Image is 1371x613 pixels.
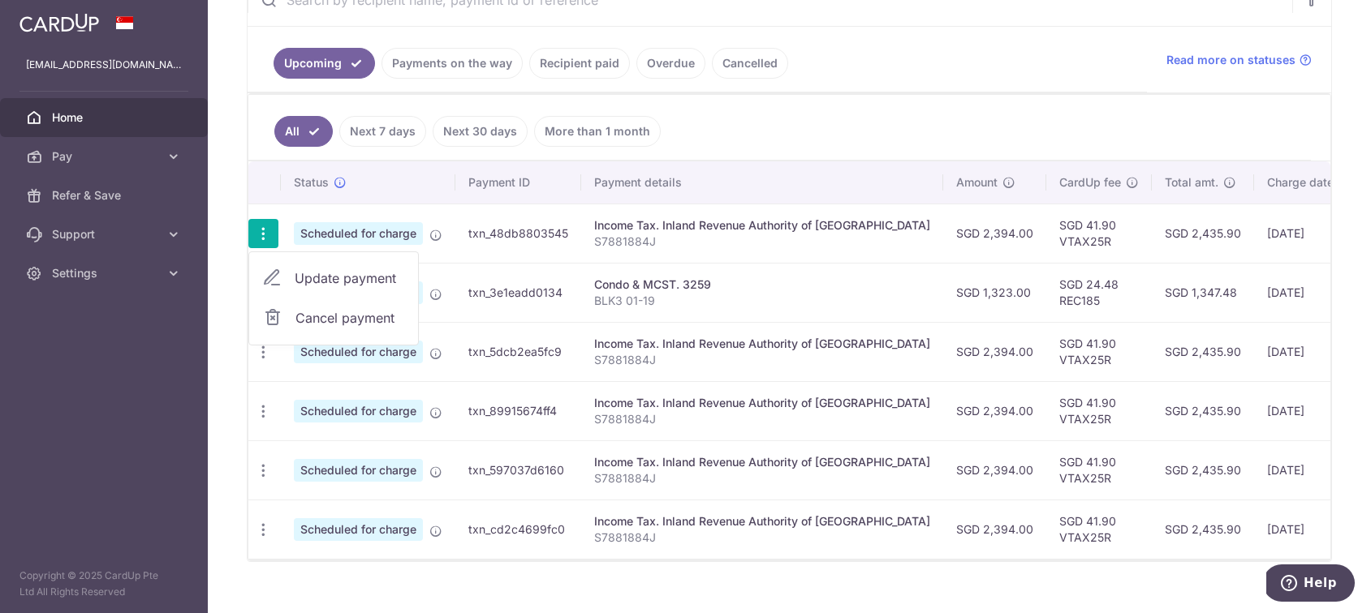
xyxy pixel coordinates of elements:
[594,234,930,250] p: S7881884J
[294,459,423,482] span: Scheduled for charge
[26,57,182,73] p: [EMAIL_ADDRESS][DOMAIN_NAME]
[594,395,930,411] div: Income Tax. Inland Revenue Authority of [GEOGRAPHIC_DATA]
[1059,174,1121,191] span: CardUp fee
[382,48,523,79] a: Payments on the way
[712,48,788,79] a: Cancelled
[1046,263,1152,322] td: SGD 24.48 REC185
[1152,204,1254,263] td: SGD 2,435.90
[294,174,329,191] span: Status
[455,263,581,322] td: txn_3e1eadd0134
[1254,204,1365,263] td: [DATE]
[943,381,1046,440] td: SGD 2,394.00
[1152,322,1254,381] td: SGD 2,435.90
[294,222,423,245] span: Scheduled for charge
[19,13,99,32] img: CardUp
[1046,440,1152,499] td: SGD 41.90 VTAX25R
[1152,381,1254,440] td: SGD 2,435.90
[1152,499,1254,559] td: SGD 2,435.90
[594,513,930,529] div: Income Tax. Inland Revenue Authority of [GEOGRAPHIC_DATA]
[52,109,159,126] span: Home
[274,48,375,79] a: Upcoming
[1152,263,1254,322] td: SGD 1,347.48
[455,322,581,381] td: txn_5dcb2ea5fc9
[1254,322,1365,381] td: [DATE]
[1166,52,1312,68] a: Read more on statuses
[1266,564,1355,605] iframe: Opens a widget where you can find more information
[52,148,159,165] span: Pay
[1046,499,1152,559] td: SGD 41.90 VTAX25R
[943,204,1046,263] td: SGD 2,394.00
[1046,204,1152,263] td: SGD 41.90 VTAX25R
[455,204,581,263] td: txn_48db8803545
[455,440,581,499] td: txn_597037d6160
[943,440,1046,499] td: SGD 2,394.00
[1166,52,1296,68] span: Read more on statuses
[1254,263,1365,322] td: [DATE]
[455,499,581,559] td: txn_cd2c4699fc0
[581,161,943,204] th: Payment details
[1254,499,1365,559] td: [DATE]
[594,411,930,427] p: S7881884J
[594,293,930,309] p: BLK3 01-19
[1046,322,1152,381] td: SGD 41.90 VTAX25R
[943,499,1046,559] td: SGD 2,394.00
[594,529,930,546] p: S7881884J
[294,518,423,541] span: Scheduled for charge
[594,454,930,470] div: Income Tax. Inland Revenue Authority of [GEOGRAPHIC_DATA]
[339,116,426,147] a: Next 7 days
[294,341,423,363] span: Scheduled for charge
[433,116,528,147] a: Next 30 days
[594,217,930,234] div: Income Tax. Inland Revenue Authority of [GEOGRAPHIC_DATA]
[534,116,661,147] a: More than 1 month
[943,263,1046,322] td: SGD 1,323.00
[1254,440,1365,499] td: [DATE]
[943,322,1046,381] td: SGD 2,394.00
[956,174,998,191] span: Amount
[594,352,930,368] p: S7881884J
[274,116,333,147] a: All
[594,470,930,487] p: S7881884J
[1267,174,1334,191] span: Charge date
[529,48,630,79] a: Recipient paid
[636,48,705,79] a: Overdue
[294,400,423,422] span: Scheduled for charge
[1046,381,1152,440] td: SGD 41.90 VTAX25R
[455,161,581,204] th: Payment ID
[1254,381,1365,440] td: [DATE]
[52,187,159,204] span: Refer & Save
[594,336,930,352] div: Income Tax. Inland Revenue Authority of [GEOGRAPHIC_DATA]
[594,276,930,293] div: Condo & MCST. 3259
[1152,440,1254,499] td: SGD 2,435.90
[455,381,581,440] td: txn_89915674ff4
[1165,174,1218,191] span: Total amt.
[52,226,159,242] span: Support
[52,265,159,281] span: Settings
